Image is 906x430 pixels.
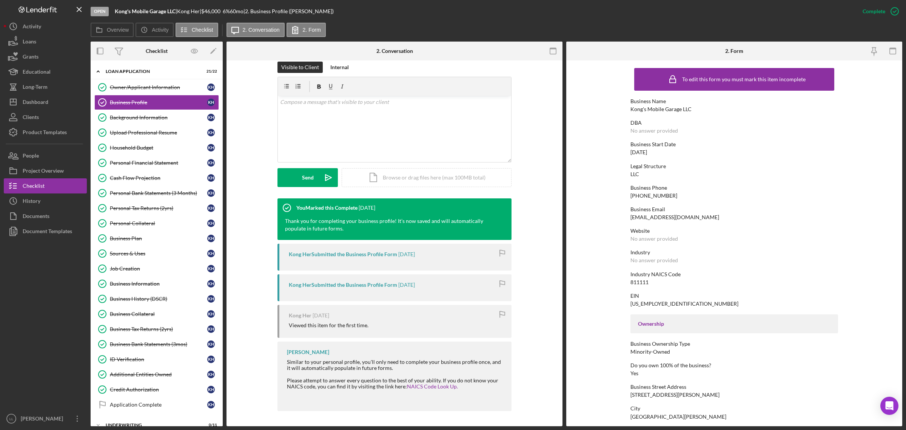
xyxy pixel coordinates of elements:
div: Business Name [630,98,838,104]
div: History [23,193,40,210]
div: [PHONE_NUMBER] [630,193,677,199]
div: Cash Flow Projection [110,175,207,181]
a: Dashboard [4,94,87,110]
div: Clients [23,110,39,127]
time: 2025-05-08 16:53 [398,282,415,288]
text: LL [9,417,14,421]
div: Personal Collateral [110,220,207,226]
div: Business Start Date [630,141,838,147]
div: Dashboard [23,94,48,111]
button: Complete [855,4,902,19]
a: Documents [4,209,87,224]
div: K H [207,386,215,393]
div: K H [207,295,215,303]
label: 2. Form [303,27,321,33]
div: DBA [630,120,838,126]
time: 2025-05-08 16:46 [313,312,329,319]
button: Overview [91,23,134,37]
div: Educational [23,64,51,81]
div: Activity [23,19,41,36]
div: Background Information [110,114,207,121]
div: [PERSON_NAME] [287,349,329,355]
div: K H [207,189,215,197]
div: Business Profile [110,99,207,105]
div: Business Street Address [630,384,838,390]
a: Personal Tax Returns (2yrs)KH [94,201,219,216]
button: Clients [4,110,87,125]
div: No answer provided [630,236,678,242]
a: Business PlanKH [94,231,219,246]
div: Website [630,228,838,234]
div: 6 % [223,8,230,14]
div: K H [207,280,215,288]
div: K H [207,340,215,348]
a: Upload Professional ResumeKH [94,125,219,140]
div: Business Phone [630,185,838,191]
button: Activity [4,19,87,34]
a: Household BudgetKH [94,140,219,155]
div: K H [207,129,215,136]
time: 2025-05-09 14:53 [359,205,375,211]
button: Long-Term [4,79,87,94]
div: Visible to Client [281,62,319,73]
div: K H [207,174,215,182]
div: Underwriting [106,423,198,427]
a: Business Tax Returns (2yrs)KH [94,322,219,337]
div: Business History (DSCR) [110,296,207,302]
div: K H [207,356,215,363]
button: Project Overview [4,163,87,178]
div: [DATE] [630,149,647,155]
div: Document Templates [23,224,72,241]
div: Business Tax Returns (2yrs) [110,326,207,332]
button: Activity [136,23,173,37]
div: [PERSON_NAME] [19,411,68,428]
a: NAICS Code Look Up. [407,383,458,390]
button: People [4,148,87,163]
button: 2. Form [287,23,326,37]
a: Owner/Applicant InformationKH [94,80,219,95]
div: K H [207,159,215,167]
div: Thank you for completing your business profile! It’s now saved and will automatically populate in... [285,217,496,232]
a: Business CollateralKH [94,306,219,322]
div: Open [91,7,109,16]
a: Personal CollateralKH [94,216,219,231]
div: Checklist [146,48,168,54]
div: To edit this form you must mark this item incomplete [682,76,806,82]
div: Kong Her Submitted the Business Profile Form [289,251,397,257]
a: Business InformationKH [94,276,219,291]
div: K H [207,325,215,333]
div: Business Email [630,206,838,212]
label: Checklist [192,27,213,33]
div: K H [207,114,215,121]
div: Application Complete [110,402,207,408]
div: Owner/Applicant Information [110,84,207,90]
button: Checklist [4,178,87,193]
button: Document Templates [4,224,87,239]
div: Grants [23,49,39,66]
button: History [4,193,87,209]
div: Checklist [23,178,45,195]
div: Upload Professional Resume [110,130,207,136]
a: Business ProfileKH [94,95,219,110]
div: Viewed this item for the first time. [289,322,368,328]
button: Visible to Client [277,62,323,73]
div: Yes [630,370,638,376]
div: No answer provided [630,257,678,263]
div: [STREET_ADDRESS][PERSON_NAME] [630,392,720,398]
a: Job CreationKH [94,261,219,276]
div: [EMAIL_ADDRESS][DOMAIN_NAME] [630,214,719,220]
div: Credit Authorization [110,387,207,393]
span: $46,000 [201,8,220,14]
div: K H [207,371,215,378]
button: Loans [4,34,87,49]
div: LLC [630,171,639,177]
button: Educational [4,64,87,79]
div: Business Ownership Type [630,341,838,347]
div: Open Intercom Messenger [880,397,898,415]
a: Additional Entities OwnedKH [94,367,219,382]
div: | [115,8,177,14]
div: People [23,148,39,165]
